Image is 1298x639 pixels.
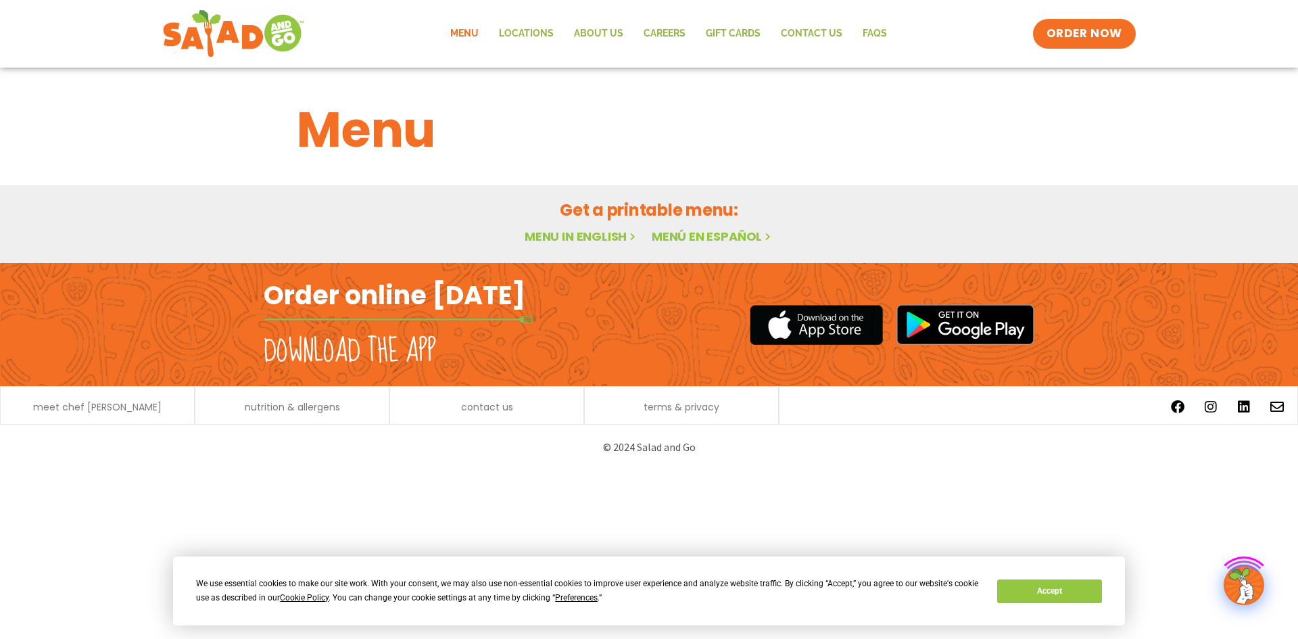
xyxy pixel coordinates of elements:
[280,593,329,602] span: Cookie Policy
[489,18,564,49] a: Locations
[440,18,489,49] a: Menu
[633,18,696,49] a: Careers
[652,228,773,245] a: Menú en español
[270,438,1028,456] p: © 2024 Salad and Go
[196,577,981,605] div: We use essential cookies to make our site work. With your consent, we may also use non-essential ...
[1047,26,1122,42] span: ORDER NOW
[525,228,638,245] a: Menu in English
[750,303,883,347] img: appstore
[1033,19,1136,49] a: ORDER NOW
[997,579,1101,603] button: Accept
[264,333,436,371] h2: Download the app
[771,18,852,49] a: Contact Us
[297,198,1001,222] h2: Get a printable menu:
[162,7,305,61] img: new-SAG-logo-768×292
[173,557,1125,625] div: Cookie Consent Prompt
[264,316,534,323] img: fork
[896,304,1034,345] img: google_play
[461,402,513,412] a: contact us
[440,18,897,49] nav: Menu
[564,18,633,49] a: About Us
[245,402,340,412] a: nutrition & allergens
[297,93,1001,166] h1: Menu
[852,18,897,49] a: FAQs
[264,279,525,312] h2: Order online [DATE]
[644,402,719,412] a: terms & privacy
[696,18,771,49] a: GIFT CARDS
[555,593,598,602] span: Preferences
[33,402,162,412] a: meet chef [PERSON_NAME]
